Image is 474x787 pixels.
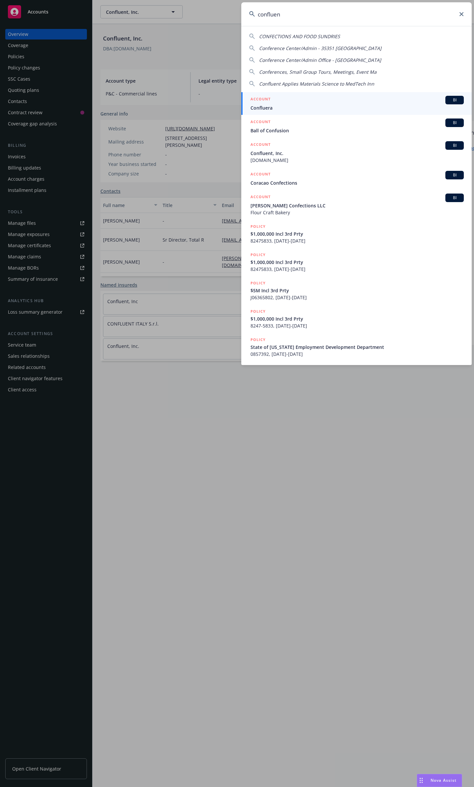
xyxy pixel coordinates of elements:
span: Confluent Applies Materials Science to MedTech Inn [259,81,374,87]
span: 82475833, [DATE]-[DATE] [250,237,464,244]
h5: ACCOUNT [250,171,271,179]
span: Flour Craft Bakery [250,209,464,216]
span: BI [448,172,461,178]
div: Drag to move [417,774,425,787]
span: [DOMAIN_NAME] [250,157,464,164]
h5: POLICY [250,336,266,343]
span: J06365802, [DATE]-[DATE] [250,294,464,301]
a: POLICY$1,000,000 Incl 3rd Prty82475833, [DATE]-[DATE] [241,248,472,276]
input: Search... [241,2,472,26]
span: Coracao Confections [250,179,464,186]
span: BI [448,120,461,126]
span: State of [US_STATE] Employment Development Department [250,344,464,351]
span: CONFECTIONS AND FOOD SUNDRIES [259,33,340,39]
span: $5M Incl 3rd Prty [250,287,464,294]
h5: POLICY [250,280,266,286]
span: BI [448,195,461,201]
span: 0857392, [DATE]-[DATE] [250,351,464,357]
span: Confluent, Inc. [250,150,464,157]
a: ACCOUNTBICoracao Confections [241,167,472,190]
button: Nova Assist [417,774,462,787]
h5: POLICY [250,308,266,315]
h5: POLICY [250,223,266,230]
a: ACCOUNTBIBall of Confusion [241,115,472,138]
span: $1,000,000 Incl 3rd Prty [250,230,464,237]
span: [PERSON_NAME] Confections LLC [250,202,464,209]
span: 8247-5833, [DATE]-[DATE] [250,322,464,329]
span: $1,000,000 Incl 3rd Prty [250,259,464,266]
h5: ACCOUNT [250,141,271,149]
span: $1,000,000 Incl 3rd Prty [250,315,464,322]
span: Conferences, Small Group Tours, Meetings, Event Ma [259,69,377,75]
a: ACCOUNTBIConfluera [241,92,472,115]
span: BI [448,143,461,148]
h5: ACCOUNT [250,118,271,126]
span: Conference Center/Admin - 35351 [GEOGRAPHIC_DATA] [259,45,382,51]
a: POLICY$5M Incl 3rd PrtyJ06365802, [DATE]-[DATE] [241,276,472,304]
span: BI [448,97,461,103]
a: POLICYState of [US_STATE] Employment Development Department0857392, [DATE]-[DATE] [241,333,472,361]
h5: ACCOUNT [250,194,271,201]
span: Ball of Confusion [250,127,464,134]
a: POLICY$1,000,000 Incl 3rd Prty8247-5833, [DATE]-[DATE] [241,304,472,333]
h5: ACCOUNT [250,96,271,104]
a: POLICY$1,000,000 Incl 3rd Prty82475833, [DATE]-[DATE] [241,220,472,248]
h5: POLICY [250,251,266,258]
span: Nova Assist [431,777,457,783]
a: ACCOUNTBIConfluent, Inc.[DOMAIN_NAME] [241,138,472,167]
a: ACCOUNTBI[PERSON_NAME] Confections LLCFlour Craft Bakery [241,190,472,220]
span: Conference Center/Admin Office - [GEOGRAPHIC_DATA] [259,57,381,63]
span: 82475833, [DATE]-[DATE] [250,266,464,273]
span: Confluera [250,104,464,111]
